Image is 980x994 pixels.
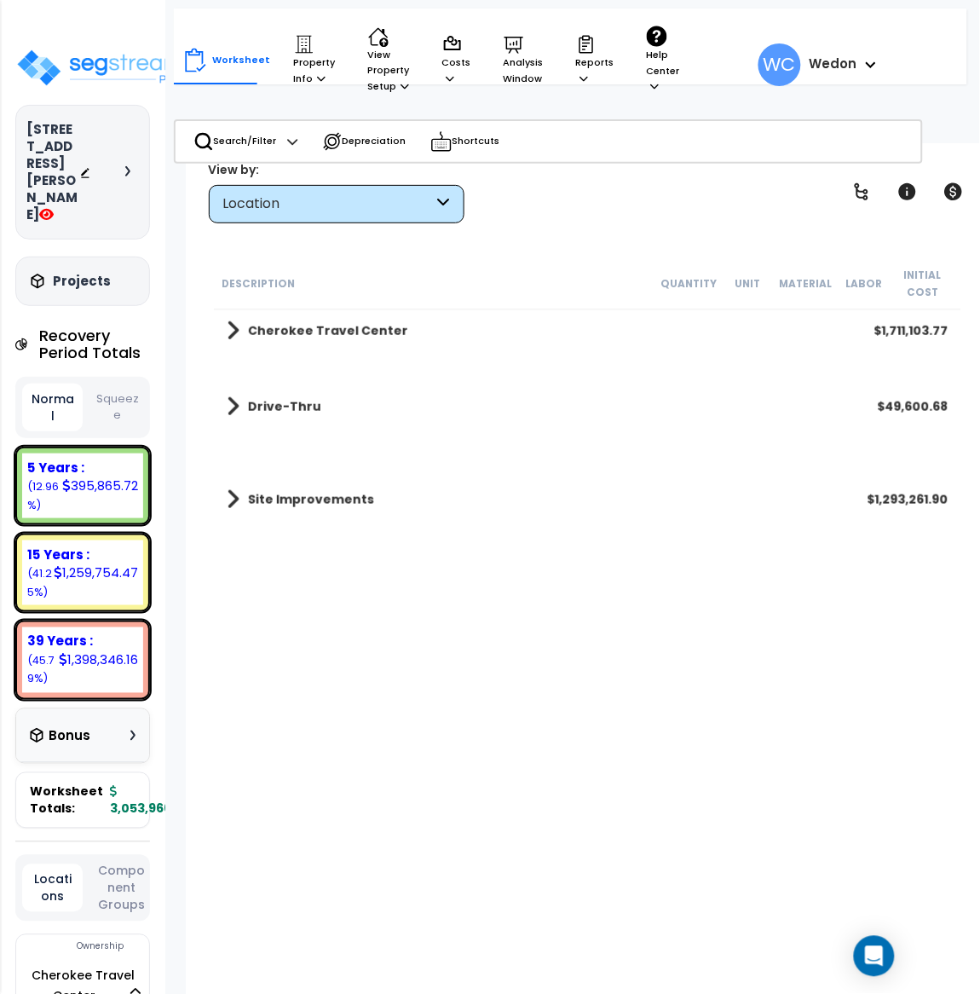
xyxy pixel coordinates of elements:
p: Shortcuts [430,130,500,153]
b: 39 Years : [27,633,93,650]
div: $1,711,103.77 [874,322,948,339]
small: Material [780,277,833,291]
h3: Bonus [49,730,90,744]
p: View Property Setup [368,26,410,95]
div: 1,259,754.47 [54,563,138,581]
button: Component Groups [91,862,152,915]
p: Worksheet [213,52,271,68]
span: WC [758,43,801,86]
div: Ownership [50,937,149,957]
small: Initial Cost [904,269,942,299]
img: logo_pro_r.png [15,48,188,88]
div: View by: [209,161,464,178]
button: Locations [22,864,83,912]
button: Normal [22,384,83,431]
span: Worksheet Totals: [30,783,103,818]
b: 15 Years : [27,546,89,563]
div: Open Intercom Messenger [854,936,895,977]
small: Quantity [661,277,718,291]
small: Unit [735,277,761,291]
p: Analysis Window [504,34,544,86]
p: Reports [576,34,614,86]
div: Depreciation [313,123,416,160]
small: 12.96234714570447% [27,479,59,511]
div: 1,398,346.16 [59,651,138,669]
b: Wedon [810,55,857,72]
div: $1,293,261.90 [868,491,948,508]
b: Drive-Thru [248,398,321,415]
small: Description [222,277,296,291]
b: Cherokee Travel Center [248,322,408,339]
div: 395,865.72 [62,477,138,494]
p: Search/Filter [193,131,277,152]
small: Labor [846,277,883,291]
p: Depreciation [322,131,406,152]
b: 5 Years : [27,459,84,477]
small: 45.78787058344634% [27,654,55,686]
b: 3,053,966.35 [110,783,190,818]
p: Costs [442,34,471,86]
h3: [STREET_ADDRESS][PERSON_NAME] [26,121,79,223]
div: $49,600.68 [878,398,948,415]
h4: Recovery Period Totals [39,327,150,361]
div: Location [223,194,434,214]
div: Shortcuts [421,121,510,162]
b: Site Improvements [248,491,374,508]
h3: Projects [53,273,111,290]
p: Help Center [647,26,680,95]
small: 41.24978227084919% [27,566,52,598]
p: Property Info [294,34,336,86]
button: Squeeze [87,384,147,430]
